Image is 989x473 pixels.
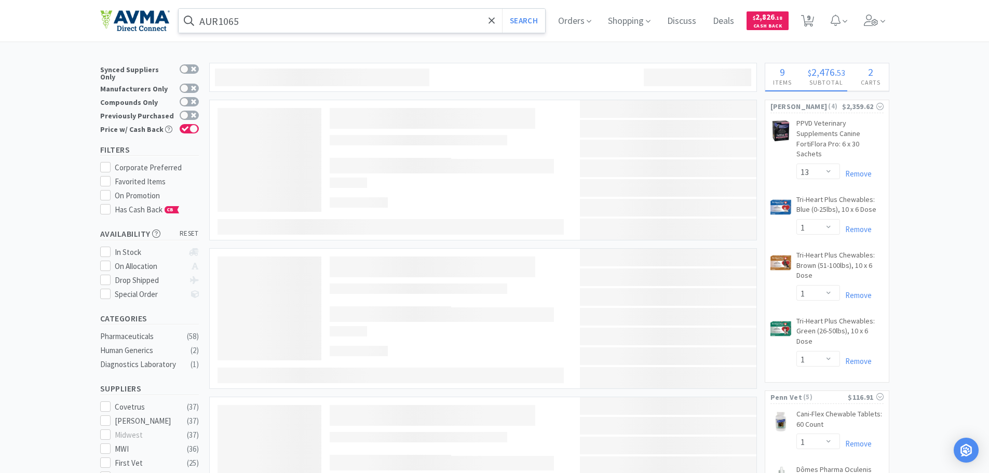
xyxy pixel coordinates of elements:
span: . 18 [775,15,782,21]
span: $ [753,15,755,21]
a: Discuss [663,17,700,26]
span: Cash Back [753,23,782,30]
a: Deals [709,17,738,26]
div: Open Intercom Messenger [954,438,979,463]
input: Search by item, sku, manufacturer, ingredient, size... [179,9,546,33]
img: e4e33dab9f054f5782a47901c742baa9_102.png [100,10,170,32]
a: $2,826.18Cash Back [747,7,789,35]
a: 9 [797,18,818,27]
span: 2,826 [753,12,782,22]
button: Search [502,9,545,33]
